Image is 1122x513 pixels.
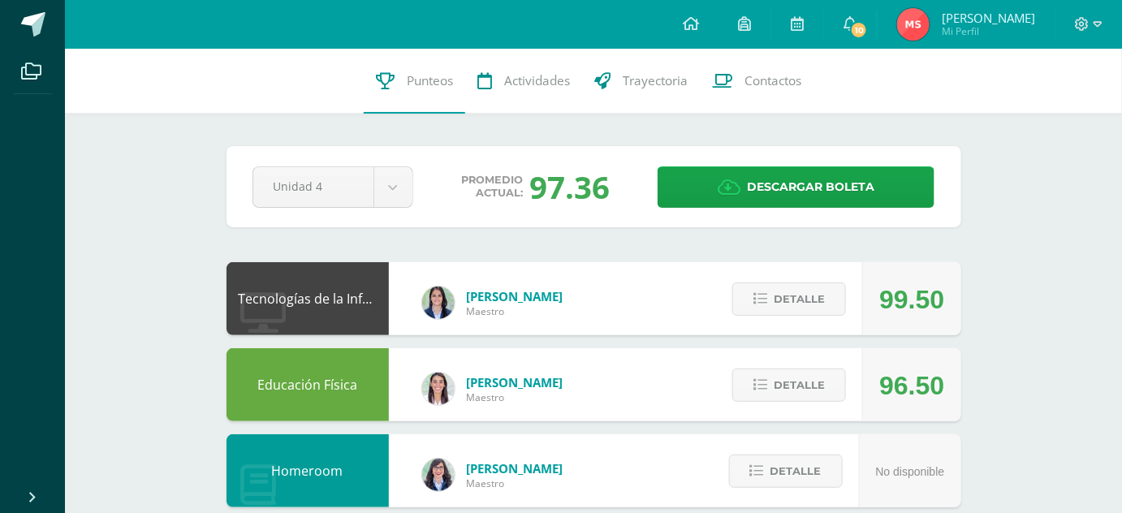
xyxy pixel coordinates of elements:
[467,374,563,390] span: [PERSON_NAME]
[897,8,930,41] img: fb703a472bdb86d4ae91402b7cff009e.png
[729,455,843,488] button: Detalle
[461,174,523,200] span: Promedio actual:
[942,24,1035,38] span: Mi Perfil
[465,49,582,114] a: Actividades
[732,369,846,402] button: Detalle
[850,21,868,39] span: 10
[467,390,563,404] span: Maestro
[422,373,455,405] img: 68dbb99899dc55733cac1a14d9d2f825.png
[227,434,389,507] div: Homeroom
[227,348,389,421] div: Educación Física
[422,287,455,319] img: 7489ccb779e23ff9f2c3e89c21f82ed0.png
[623,72,688,89] span: Trayectoria
[774,284,825,314] span: Detalle
[744,72,801,89] span: Contactos
[700,49,813,114] a: Contactos
[467,304,563,318] span: Maestro
[364,49,465,114] a: Punteos
[467,288,563,304] span: [PERSON_NAME]
[253,167,412,207] a: Unidad 4
[879,349,944,422] div: 96.50
[876,465,945,478] span: No disponible
[274,167,353,205] span: Unidad 4
[227,262,389,335] div: Tecnologías de la Información y Comunicación: Computación
[504,72,570,89] span: Actividades
[582,49,700,114] a: Trayectoria
[770,456,822,486] span: Detalle
[407,72,453,89] span: Punteos
[467,476,563,490] span: Maestro
[732,282,846,316] button: Detalle
[942,10,1035,26] span: [PERSON_NAME]
[467,460,563,476] span: [PERSON_NAME]
[658,166,934,208] a: Descargar boleta
[529,166,610,208] div: 97.36
[879,263,944,336] div: 99.50
[422,459,455,491] img: 01c6c64f30021d4204c203f22eb207bb.png
[747,167,874,207] span: Descargar boleta
[774,370,825,400] span: Detalle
